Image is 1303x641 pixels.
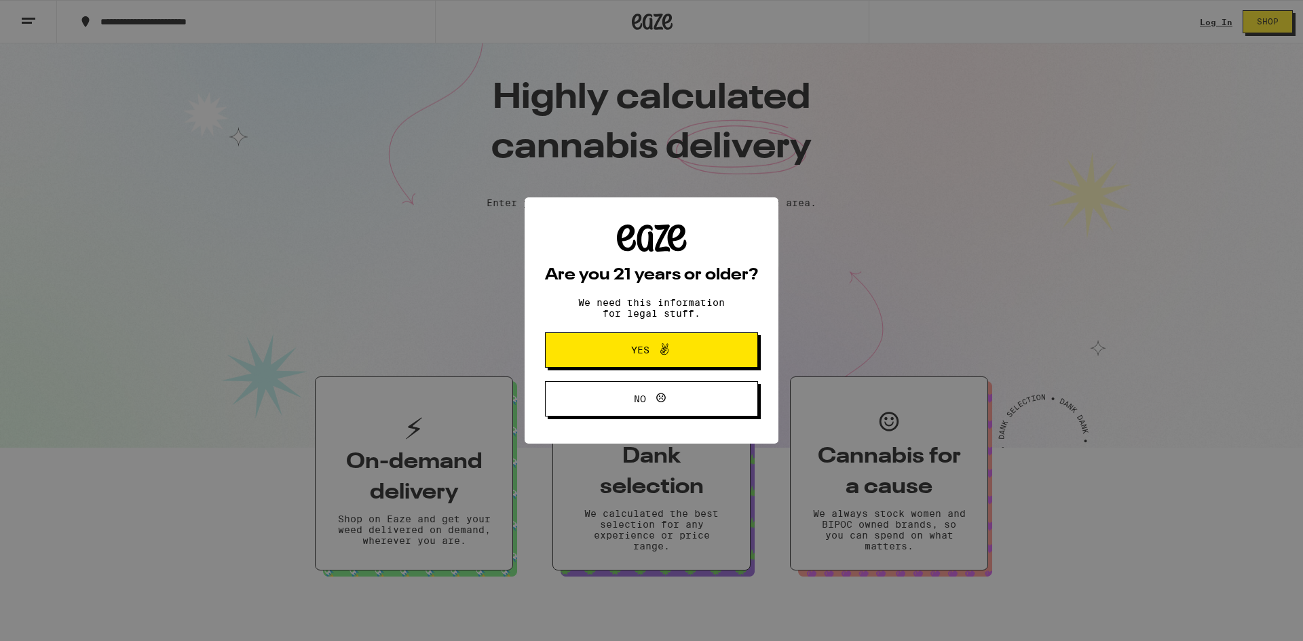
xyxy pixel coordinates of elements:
span: Yes [631,345,649,355]
p: We need this information for legal stuff. [567,297,736,319]
button: No [545,381,758,416]
span: No [634,394,646,404]
h2: Are you 21 years or older? [545,267,758,284]
button: Yes [545,332,758,368]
